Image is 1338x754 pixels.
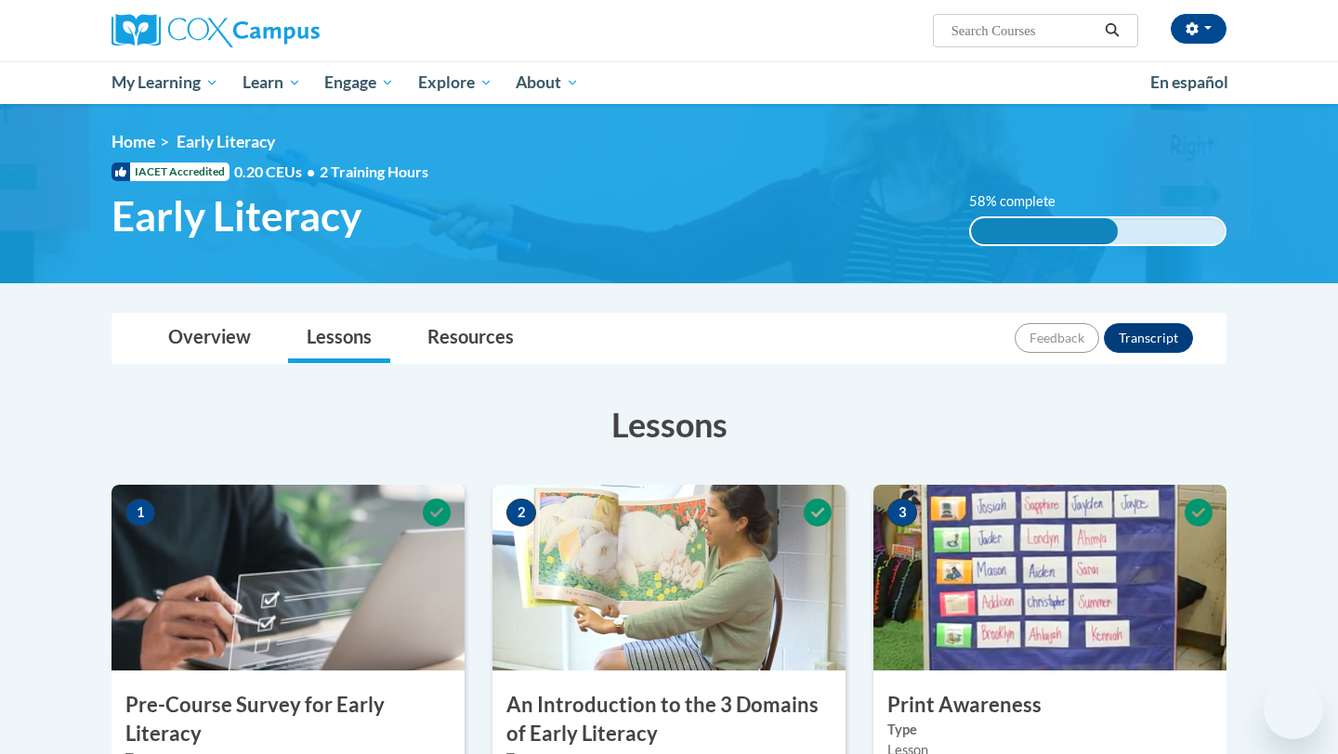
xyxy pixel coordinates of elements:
h3: Lessons [111,401,1226,448]
span: 3 [887,499,917,526]
label: 58% complete [969,191,1076,212]
h3: Pre-Course Survey for Early Literacy [111,691,465,748]
span: IACET Accredited [111,162,230,181]
button: Transcript [1104,323,1193,353]
span: 2 Training Hours [320,162,428,180]
a: Explore [406,61,505,104]
a: My Learning [99,61,230,104]
a: En español [1138,63,1240,102]
img: Course Image [492,485,846,670]
h3: An Introduction to the 3 Domains of Early Literacy [492,691,846,748]
img: Course Image [111,485,465,670]
span: En español [1150,72,1228,92]
span: Early Literacy [177,132,275,151]
span: My Learning [111,71,218,94]
a: Engage [312,61,406,104]
div: Main menu [84,61,1254,104]
span: 0.20 CEUs [234,162,320,182]
span: • [307,162,315,180]
div: 58% complete [971,218,1119,244]
span: Explore [418,71,492,94]
span: 2 [506,499,536,526]
span: Learn [243,71,301,94]
button: Feedback [1015,323,1099,353]
button: Account Settings [1171,14,1226,44]
span: 1 [125,499,155,526]
a: Learn [230,61,313,104]
a: Resources [409,314,532,363]
iframe: Button to launch messaging window [1264,680,1323,739]
img: Course Image [873,485,1226,670]
button: Search [1098,19,1126,42]
a: Cox Campus [111,14,465,47]
span: Early Literacy [111,191,361,240]
a: Overview [150,314,269,363]
a: Home [111,132,155,151]
input: Search Courses [950,19,1098,42]
a: Lessons [288,314,390,363]
label: Type [887,720,1213,740]
a: About [505,61,592,104]
span: Engage [324,71,394,94]
img: Cox Campus [111,14,320,47]
h3: Print Awareness [873,691,1226,720]
span: About [516,71,579,94]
